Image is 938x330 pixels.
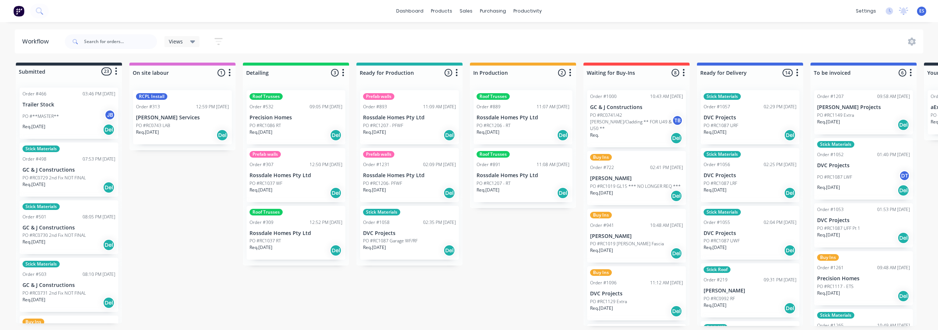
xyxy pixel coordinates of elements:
[363,122,403,129] p: PO #RC1207 - PFWF
[360,90,459,144] div: Prefab wallsOrder #89311:09 AM [DATE]Rossdale Homes Pty LtdPO #RC1207 - PFWFReq.[DATE]Del
[590,269,612,276] div: Buy Ins
[477,187,499,193] p: Req. [DATE]
[701,148,799,202] div: Stick MaterialsOrder #105602:25 PM [DATE]DVC ProjectsPO #RC1087 LRFReq.[DATE]Del
[587,90,686,147] div: Order #100010:43 AM [DATE]GC & J ConstructionsPO #RC0741/42 [PERSON_NAME]/Cladding ** FOR U49 & U...
[22,175,86,181] p: PO #RC0729 2nd Fix NOT FINAL
[784,187,796,199] div: Del
[104,109,115,120] div: JB
[330,187,342,199] div: Del
[250,238,281,244] p: PO #RC1037 RT
[704,219,730,226] div: Order #1055
[784,129,796,141] div: Del
[363,180,402,187] p: PO #RC1206- PFWF
[704,93,741,100] div: Stick Materials
[250,122,281,129] p: PO #RC1086 RT
[670,132,682,144] div: Del
[476,6,510,17] div: purchasing
[587,151,686,205] div: Buy InsOrder #72202:41 PM [DATE][PERSON_NAME]PO #RC1019 GL15 *** NO LONGER REQ ***Req.[DATE]Del
[784,302,796,314] div: Del
[330,245,342,256] div: Del
[136,129,159,136] p: Req. [DATE]
[22,271,46,278] div: Order #503
[817,225,860,232] p: PO #RC1087 UFF Pt 1
[817,312,854,319] div: Stick Materials
[474,148,572,202] div: Roof TrussesOrder #89111:08 AM [DATE]Rossdale Homes Pty LtdPO #RC1207 - RTReq.[DATE]Del
[423,161,456,168] div: 02:09 PM [DATE]
[477,115,569,121] p: Rossdale Homes Pty Ltd
[817,283,854,290] p: PO #RC1117 - ETS
[704,103,730,110] div: Order #1057
[363,219,390,226] div: Order #1058
[136,103,160,110] div: Order #313
[814,138,913,200] div: Stick MaterialsOrder #105201:40 PM [DATE]DVC ProjectsPO #RC1087 LWFDTReq.[DATE]Del
[704,302,726,309] p: Req. [DATE]
[817,254,839,261] div: Buy Ins
[247,148,345,202] div: Prefab wallsOrder #30712:50 PM [DATE]Rossdale Homes Pty LtdPO #RC1037 WFReq.[DATE]Del
[590,233,683,239] p: [PERSON_NAME]
[477,103,501,110] div: Order #889
[363,115,456,121] p: Rossdale Homes Pty Ltd
[443,187,455,199] div: Del
[537,103,569,110] div: 11:07 AM [DATE]
[133,90,232,144] div: RCPL InstallOrder #31312:59 PM [DATE][PERSON_NAME] ServicesPO #RC0743 LABReq.[DATE]Del
[919,8,924,14] span: ES
[670,248,682,259] div: Del
[704,288,796,294] p: [PERSON_NAME]
[247,206,345,260] div: Roof TrussesOrder #30912:52 PM [DATE]Rossdale Homes Pty LtdPO #RC1037 RTReq.[DATE]Del
[363,187,386,193] p: Req. [DATE]
[363,93,394,100] div: Prefab walls
[477,129,499,136] p: Req. [DATE]
[22,214,46,220] div: Order #501
[704,187,726,193] p: Req. [DATE]
[250,151,281,158] div: Prefab walls
[22,225,115,231] p: GC & J Constructions
[590,154,612,161] div: Buy Ins
[764,277,796,283] div: 09:31 PM [DATE]
[590,291,683,297] p: DVC Projects
[250,93,283,100] div: Roof Trusses
[704,161,730,168] div: Order #1056
[443,129,455,141] div: Del
[590,104,683,110] p: GC & J Constructions
[136,115,229,121] p: [PERSON_NAME] Services
[587,266,686,320] div: Buy InsOrder #109611:12 AM [DATE]DVC ProjectsPO #RC1129 ExtraReq.[DATE]Del
[557,129,569,141] div: Del
[877,264,910,271] div: 09:48 AM [DATE]
[22,203,60,210] div: Stick Materials
[477,93,510,100] div: Roof Trusses
[814,251,913,305] div: Buy InsOrder #126109:48 AM [DATE]Precision HomesPO #RC1117 - ETSReq.[DATE]Del
[817,232,840,238] p: Req. [DATE]
[817,104,910,110] p: [PERSON_NAME] Projects
[817,174,852,180] p: PO #RC1087 LWF
[701,263,799,317] div: Stick RoofOrder #21909:31 PM [DATE][PERSON_NAME]PO #RC0992 RFReq.[DATE]Del
[817,206,844,213] div: Order #1053
[877,151,910,158] div: 01:40 PM [DATE]
[363,209,400,215] div: Stick Materials
[330,129,342,141] div: Del
[310,161,342,168] div: 12:50 PM [DATE]
[701,206,799,260] div: Stick MaterialsOrder #105502:04 PM [DATE]DVC ProjectsPO #RC1087 UWFReq.[DATE]Del
[590,280,617,286] div: Order #1096
[423,103,456,110] div: 11:09 AM [DATE]
[22,319,44,325] div: Buy Ins
[899,170,910,181] div: DT
[817,119,840,125] p: Req. [DATE]
[22,102,115,108] p: Trailer Stock
[590,132,599,138] p: Req.
[897,185,909,196] div: Del
[250,115,342,121] p: Precision Homes
[474,90,572,144] div: Roof TrussesOrder #88911:07 AM [DATE]Rossdale Homes Pty LtdPO #RC1206 - RTReq.[DATE]Del
[360,148,459,202] div: Prefab wallsOrder #123102:09 PM [DATE]Rossdale Homes Pty LtdPO #RC1206- PFWFReq.[DATE]Del
[817,141,854,148] div: Stick Materials
[704,230,796,236] p: DVC Projects
[250,219,273,226] div: Order #309
[590,175,683,182] p: [PERSON_NAME]
[817,93,844,100] div: Order #1207
[310,219,342,226] div: 12:52 PM [DATE]
[250,161,273,168] div: Order #307
[250,209,283,215] div: Roof Trusses
[852,6,880,17] div: settings
[704,115,796,121] p: DVC Projects
[22,181,45,188] p: Req. [DATE]
[250,129,272,136] p: Req. [DATE]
